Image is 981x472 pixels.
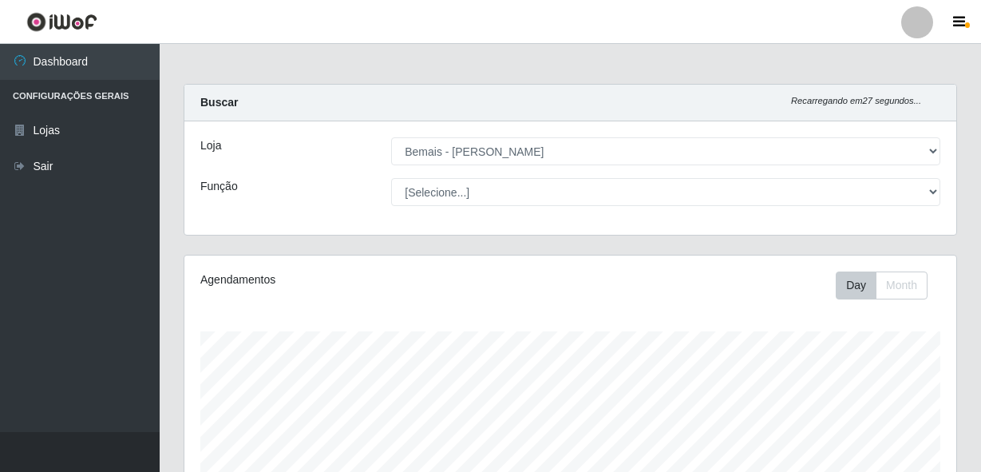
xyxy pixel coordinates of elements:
[876,272,928,299] button: Month
[200,178,238,195] label: Função
[200,272,495,288] div: Agendamentos
[836,272,876,299] button: Day
[836,272,940,299] div: Toolbar with button groups
[200,96,238,109] strong: Buscar
[791,96,921,105] i: Recarregando em 27 segundos...
[836,272,928,299] div: First group
[26,12,97,32] img: CoreUI Logo
[200,137,221,154] label: Loja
